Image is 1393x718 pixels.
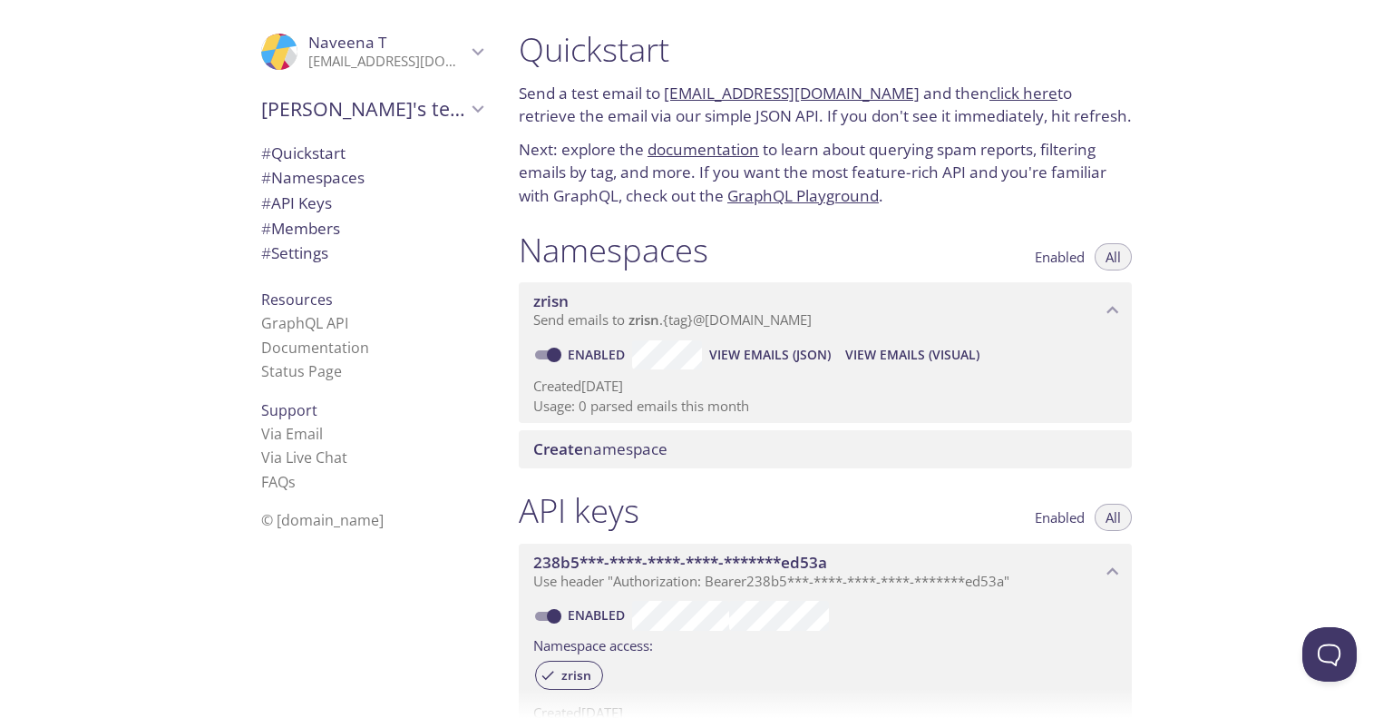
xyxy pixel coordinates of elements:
[247,191,497,216] div: API Keys
[261,192,332,213] span: API Keys
[533,438,667,459] span: namespace
[1024,243,1096,270] button: Enabled
[533,310,812,329] span: Send emails to . {tag} @[DOMAIN_NAME]
[519,282,1132,339] div: zrisn namespace
[308,53,466,71] p: [EMAIL_ADDRESS][DOMAIN_NAME]
[308,32,386,53] span: Naveena T
[261,242,271,263] span: #
[261,448,347,467] a: Via Live Chat
[533,438,583,459] span: Create
[1302,627,1357,682] iframe: Help Scout Beacon - Open
[261,192,271,213] span: #
[1095,504,1132,531] button: All
[247,22,497,82] div: Naveena T
[533,397,1117,416] p: Usage: 0 parsed emails this month
[519,138,1132,208] p: Next: explore the to learn about querying spam reports, filtering emails by tag, and more. If you...
[261,167,365,188] span: Namespaces
[565,346,632,363] a: Enabled
[261,218,271,239] span: #
[565,606,632,624] a: Enabled
[989,83,1057,103] a: click here
[261,167,271,188] span: #
[550,667,602,684] span: zrisn
[519,230,708,270] h1: Namespaces
[261,472,296,492] a: FAQ
[664,83,920,103] a: [EMAIL_ADDRESS][DOMAIN_NAME]
[247,85,497,133] div: Naveena's team
[519,490,639,531] h1: API keys
[247,165,497,191] div: Namespaces
[261,313,348,333] a: GraphQL API
[533,377,1117,396] p: Created [DATE]
[1095,243,1132,270] button: All
[519,430,1132,468] div: Create namespace
[261,96,466,122] span: [PERSON_NAME]'s team
[533,290,569,311] span: zrisn
[519,82,1132,128] p: Send a test email to and then to retrieve the email via our simple JSON API. If you don't see it ...
[535,661,603,690] div: zrisn
[261,424,323,444] a: Via Email
[261,143,346,163] span: Quickstart
[261,218,340,239] span: Members
[261,143,271,163] span: #
[247,241,497,266] div: Team Settings
[261,361,342,381] a: Status Page
[261,400,317,420] span: Support
[247,216,497,241] div: Members
[261,290,333,310] span: Resources
[648,139,759,160] a: documentation
[727,185,879,206] a: GraphQL Playground
[261,510,384,530] span: © [DOMAIN_NAME]
[1024,504,1096,531] button: Enabled
[261,242,328,263] span: Settings
[628,310,659,329] span: zrisn
[845,344,979,366] span: View Emails (Visual)
[288,472,296,492] span: s
[247,141,497,166] div: Quickstart
[519,29,1132,70] h1: Quickstart
[533,631,653,657] label: Namespace access:
[838,340,987,369] button: View Emails (Visual)
[709,344,831,366] span: View Emails (JSON)
[702,340,838,369] button: View Emails (JSON)
[261,338,369,358] a: Documentation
